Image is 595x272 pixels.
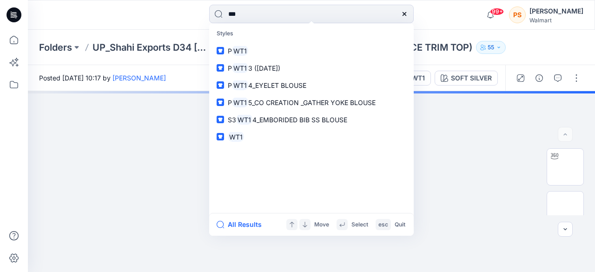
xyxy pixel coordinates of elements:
[395,220,405,230] p: Quit
[435,71,498,86] button: SOFT SILVER
[93,41,211,54] a: UP_Shahi Exports D34 [DEMOGRAPHIC_DATA] Tops
[236,114,252,125] mark: WT1
[228,116,236,124] span: S3
[378,220,388,230] p: esc
[39,73,166,83] span: Posted [DATE] 10:17 by
[351,220,368,230] p: Select
[39,41,72,54] a: Folders
[211,42,412,60] a: PWT1
[314,220,329,230] p: Move
[228,64,232,72] span: P
[370,41,472,54] p: WT8-(LACE TRIM TOP)
[476,41,506,54] button: 55
[217,219,268,230] button: All Results
[232,63,248,73] mark: WT1
[488,42,494,53] p: 55
[211,77,412,94] a: PWT14_EYELET BLOUSE
[248,81,306,89] span: 4_EYELET BLOUSE
[490,8,504,15] span: 99+
[211,94,412,111] a: PWT15_CO CREATION _GATHER YOKE BLOUSE
[112,74,166,82] a: [PERSON_NAME]
[532,71,547,86] button: Details
[228,132,244,142] mark: WT1
[228,81,232,89] span: P
[529,17,583,24] div: Walmart
[248,99,376,106] span: 5_CO CREATION _GATHER YOKE BLOUSE
[509,7,526,23] div: PS
[232,80,248,91] mark: WT1
[252,116,347,124] span: 4_EMBORIDED BIB SS BLOUSE
[211,25,412,42] p: Styles
[211,60,412,77] a: PWT13 ([DATE])
[411,73,425,83] div: WT1
[211,128,412,146] a: WT1
[451,73,492,83] div: SOFT SILVER
[211,111,412,128] a: S3WT14_EMBORIDED BIB SS BLOUSE
[228,47,232,55] span: P
[529,6,583,17] div: [PERSON_NAME]
[232,46,248,56] mark: WT1
[248,64,280,72] span: 3 ([DATE])
[232,97,248,108] mark: WT1
[228,99,232,106] span: P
